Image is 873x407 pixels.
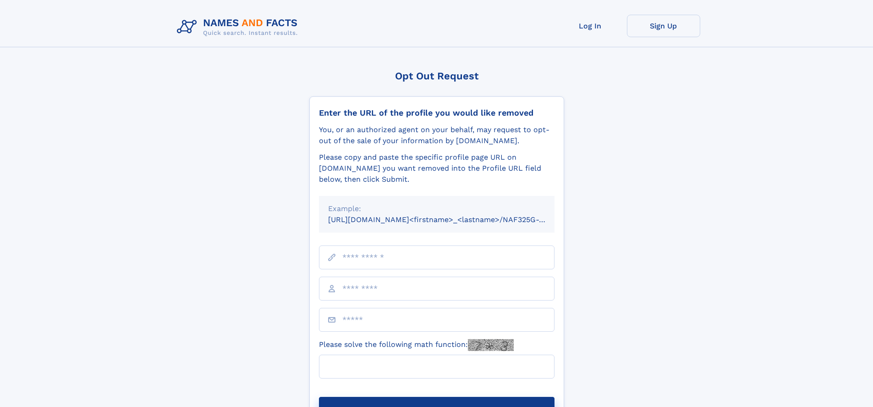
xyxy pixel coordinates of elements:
[173,15,305,39] img: Logo Names and Facts
[554,15,627,37] a: Log In
[319,108,555,118] div: Enter the URL of the profile you would like removed
[319,124,555,146] div: You, or an authorized agent on your behalf, may request to opt-out of the sale of your informatio...
[309,70,564,82] div: Opt Out Request
[627,15,700,37] a: Sign Up
[328,215,572,224] small: [URL][DOMAIN_NAME]<firstname>_<lastname>/NAF325G-xxxxxxxx
[319,152,555,185] div: Please copy and paste the specific profile page URL on [DOMAIN_NAME] you want removed into the Pr...
[319,339,514,351] label: Please solve the following math function:
[328,203,545,214] div: Example:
